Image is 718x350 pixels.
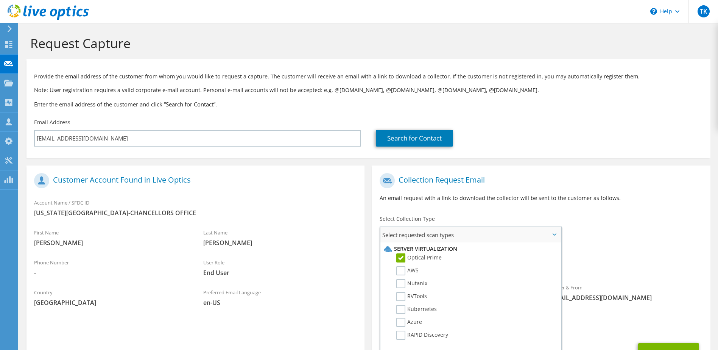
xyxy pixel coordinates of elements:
span: [PERSON_NAME] [34,239,188,247]
h1: Customer Account Found in Live Optics [34,173,353,188]
label: Email Address [34,119,70,126]
div: Sender & From [541,280,710,306]
label: RAPID Discovery [396,331,448,340]
label: Optical Prime [396,253,442,262]
span: [US_STATE][GEOGRAPHIC_DATA]-CHANCELLORS OFFICE [34,209,357,217]
p: Provide the email address of the customer from whom you would like to request a capture. The cust... [34,72,703,81]
div: Country [26,284,196,311]
h1: Collection Request Email [380,173,699,188]
div: To [372,280,541,306]
div: Last Name [196,225,365,251]
div: First Name [26,225,196,251]
div: Requested Collections [372,245,710,276]
label: Select Collection Type [380,215,435,223]
label: RVTools [396,292,427,301]
p: Note: User registration requires a valid corporate e-mail account. Personal e-mail accounts will ... [34,86,703,94]
span: TK [698,5,710,17]
span: [GEOGRAPHIC_DATA] [34,298,188,307]
h1: Request Capture [30,35,703,51]
div: CC & Reply To [372,309,710,336]
span: Select requested scan types [380,227,561,242]
div: Account Name / SFDC ID [26,195,364,221]
label: Nutanix [396,279,427,288]
span: [PERSON_NAME] [203,239,357,247]
p: An email request with a link to download the collector will be sent to the customer as follows. [380,194,702,202]
label: AWS [396,266,419,275]
li: Server Virtualization [382,244,557,253]
svg: \n [650,8,657,15]
label: Kubernetes [396,305,437,314]
label: Azure [396,318,422,327]
span: - [34,269,188,277]
h3: Enter the email address of the customer and click “Search for Contact”. [34,100,703,108]
span: End User [203,269,357,277]
div: Preferred Email Language [196,284,365,311]
div: User Role [196,255,365,281]
div: Phone Number [26,255,196,281]
span: en-US [203,298,357,307]
a: Search for Contact [376,130,453,147]
span: [EMAIL_ADDRESS][DOMAIN_NAME] [549,294,703,302]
